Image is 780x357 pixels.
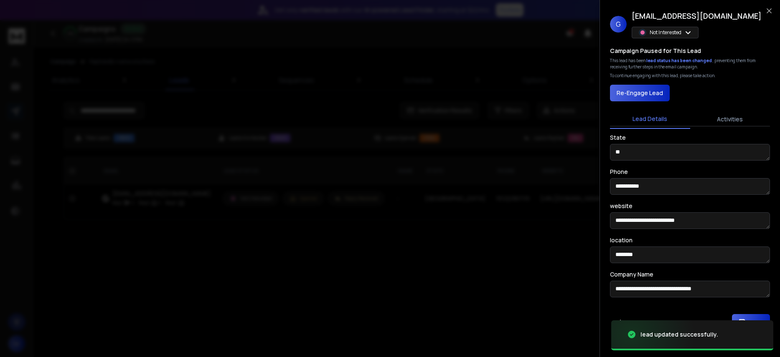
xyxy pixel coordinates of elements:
label: location [610,237,633,243]
h1: [EMAIL_ADDRESS][DOMAIN_NAME] [632,10,762,22]
label: State [610,135,626,141]
label: Phone [610,169,628,175]
span: G [610,16,627,33]
div: This lead has been , preventing them from receiving further steps in the email campaign. [610,58,770,70]
label: Company Name [610,272,653,277]
p: To continue engaging with this lead, please take action. [610,73,716,79]
span: lead status has been changed [646,58,713,63]
div: lead updated successfully. [640,330,718,339]
label: website [610,203,633,209]
p: Not Interested [650,29,681,36]
button: Activities [690,110,770,128]
button: Re-Engage Lead [610,85,670,101]
h3: Campaign Paused for This Lead [610,47,701,55]
button: Lead Details [610,110,690,129]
